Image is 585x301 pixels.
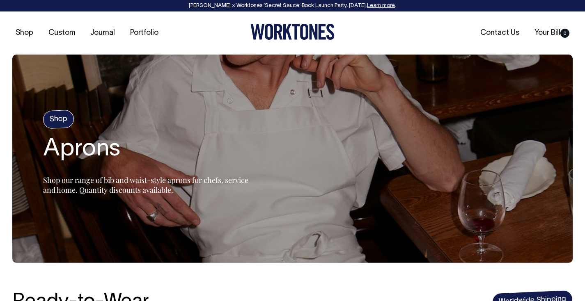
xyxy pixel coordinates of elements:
[531,26,573,40] a: Your Bill0
[367,3,395,8] a: Learn more
[43,137,248,163] h1: Aprons
[8,3,577,9] div: [PERSON_NAME] × Worktones ‘Secret Sauce’ Book Launch Party, [DATE]. .
[43,175,248,195] span: Shop our range of bib and waist-style aprons for chefs, service and home. Quantity discounts avai...
[127,26,162,40] a: Portfolio
[45,26,78,40] a: Custom
[477,26,523,40] a: Contact Us
[560,29,569,38] span: 0
[43,110,74,129] h4: Shop
[87,26,118,40] a: Journal
[12,26,37,40] a: Shop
